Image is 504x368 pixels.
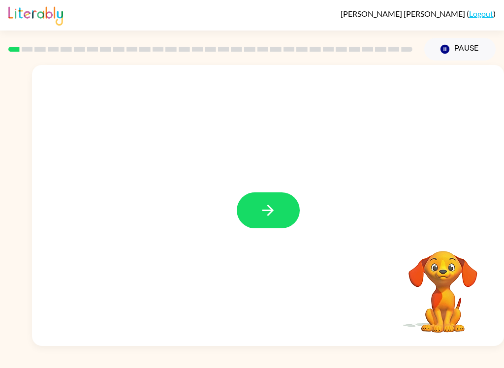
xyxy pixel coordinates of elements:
div: ( ) [341,9,496,18]
a: Logout [469,9,493,18]
span: [PERSON_NAME] [PERSON_NAME] [341,9,467,18]
img: Literably [8,4,63,26]
video: Your browser must support playing .mp4 files to use Literably. Please try using another browser. [394,236,492,334]
button: Pause [424,38,496,61]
